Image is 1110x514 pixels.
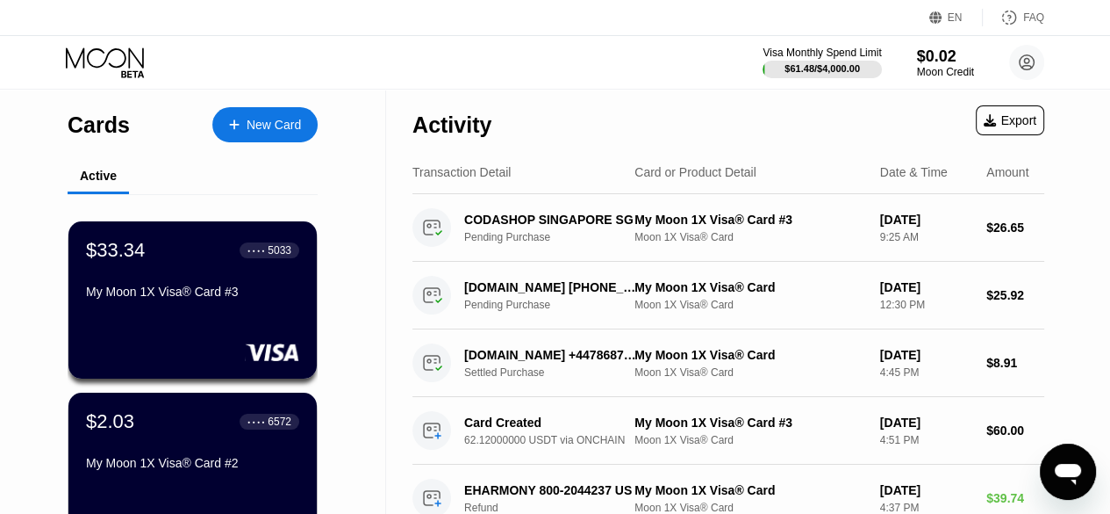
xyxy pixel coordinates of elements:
[464,231,651,243] div: Pending Purchase
[634,348,866,362] div: My Moon 1X Visa® Card
[880,483,972,497] div: [DATE]
[986,491,1044,505] div: $39.74
[763,47,881,78] div: Visa Monthly Spend Limit$61.48/$4,000.00
[917,47,974,66] div: $0.02
[917,47,974,78] div: $0.02Moon Credit
[880,434,972,446] div: 4:51 PM
[634,299,866,311] div: Moon 1X Visa® Card
[86,410,134,433] div: $2.03
[80,169,117,183] div: Active
[412,329,1044,397] div: [DOMAIN_NAME] +447868735307GBSettled PurchaseMy Moon 1X Visa® CardMoon 1X Visa® Card[DATE]4:45 PM...
[880,502,972,514] div: 4:37 PM
[412,194,1044,262] div: CODASHOP SINGAPORE SGPending PurchaseMy Moon 1X Visa® Card #3Moon 1X Visa® Card[DATE]9:25 AM$26.65
[464,434,651,446] div: 62.12000000 USDT via ONCHAIN
[86,456,299,470] div: My Moon 1X Visa® Card #2
[464,366,651,379] div: Settled Purchase
[1023,11,1044,24] div: FAQ
[880,165,948,179] div: Date & Time
[247,419,265,424] div: ● ● ● ●
[948,11,963,24] div: EN
[464,213,639,227] div: CODASHOP SINGAPORE SG
[634,213,866,227] div: My Moon 1X Visa® Card #3
[247,118,301,133] div: New Card
[880,366,972,379] div: 4:45 PM
[412,397,1044,465] div: Card Created62.12000000 USDT via ONCHAINMy Moon 1X Visa® Card #3Moon 1X Visa® Card[DATE]4:51 PM$6...
[464,280,639,294] div: [DOMAIN_NAME] [PHONE_NUMBER] SG
[634,483,866,497] div: My Moon 1X Visa® Card
[917,66,974,78] div: Moon Credit
[983,9,1044,26] div: FAQ
[634,366,866,379] div: Moon 1X Visa® Card
[986,356,1044,370] div: $8.91
[1040,444,1096,500] iframe: Button to launch messaging window
[634,502,866,514] div: Moon 1X Visa® Card
[880,231,972,243] div: 9:25 AM
[976,105,1044,135] div: Export
[68,112,130,138] div: Cards
[86,285,299,299] div: My Moon 1X Visa® Card #3
[763,47,881,59] div: Visa Monthly Spend Limit
[268,416,291,428] div: 6572
[634,280,866,294] div: My Moon 1X Visa® Card
[880,280,972,294] div: [DATE]
[247,248,265,253] div: ● ● ● ●
[412,112,491,138] div: Activity
[986,165,1028,179] div: Amount
[212,107,318,142] div: New Card
[986,221,1044,235] div: $26.65
[634,416,866,430] div: My Moon 1X Visa® Card #3
[984,113,1036,127] div: Export
[986,288,1044,302] div: $25.92
[268,244,291,257] div: 5033
[464,416,639,430] div: Card Created
[634,231,866,243] div: Moon 1X Visa® Card
[412,262,1044,329] div: [DOMAIN_NAME] [PHONE_NUMBER] SGPending PurchaseMy Moon 1X Visa® CardMoon 1X Visa® Card[DATE]12:30...
[86,239,145,262] div: $33.34
[634,165,756,179] div: Card or Product Detail
[464,502,651,514] div: Refund
[634,434,866,446] div: Moon 1X Visa® Card
[880,299,972,311] div: 12:30 PM
[880,416,972,430] div: [DATE]
[412,165,511,179] div: Transaction Detail
[464,299,651,311] div: Pending Purchase
[986,424,1044,438] div: $60.00
[464,483,639,497] div: EHARMONY 800-2044237 US
[784,63,860,74] div: $61.48 / $4,000.00
[68,221,317,379] div: $33.34● ● ● ●5033My Moon 1X Visa® Card #3
[464,348,639,362] div: [DOMAIN_NAME] +447868735307GB
[880,348,972,362] div: [DATE]
[880,213,972,227] div: [DATE]
[929,9,983,26] div: EN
